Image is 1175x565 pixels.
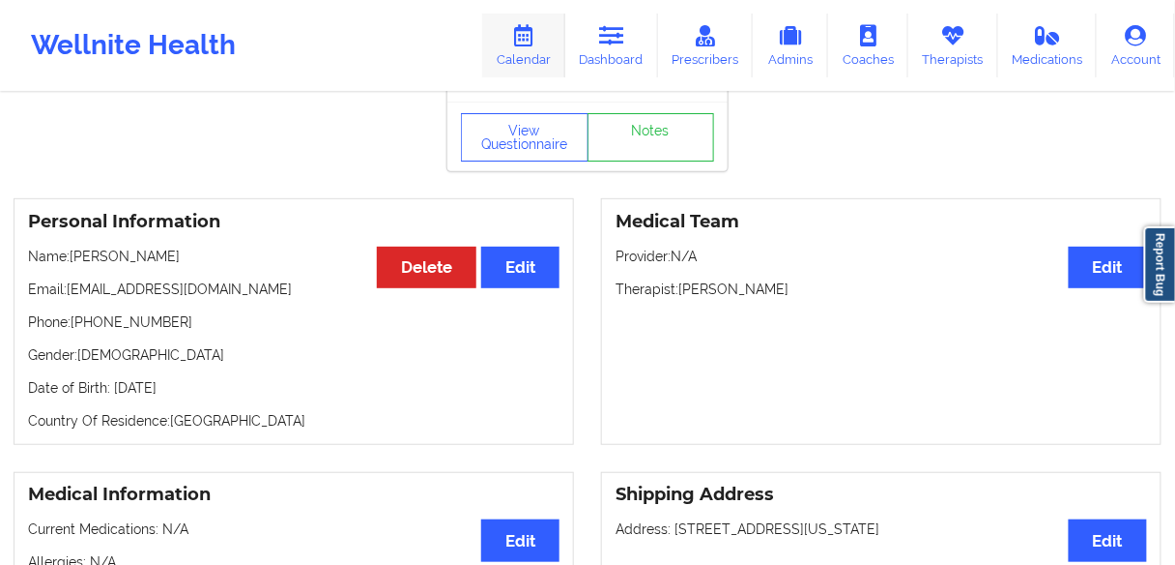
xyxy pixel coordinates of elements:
a: Report Bug [1144,226,1175,303]
a: Therapists [908,14,998,77]
p: Name: [PERSON_NAME] [28,247,559,266]
a: Dashboard [565,14,658,77]
button: Edit [1069,520,1147,561]
a: Medications [998,14,1098,77]
p: Country Of Residence: [GEOGRAPHIC_DATA] [28,411,559,431]
button: Delete [377,247,476,288]
a: Notes [587,113,715,162]
p: Date of Birth: [DATE] [28,378,559,398]
button: Edit [481,520,559,561]
p: Gender: [DEMOGRAPHIC_DATA] [28,345,559,365]
p: Phone: [PHONE_NUMBER] [28,312,559,332]
a: Account [1097,14,1175,77]
a: Prescribers [658,14,754,77]
button: Edit [481,247,559,288]
a: Calendar [482,14,565,77]
h3: Medical Information [28,484,559,506]
p: Therapist: [PERSON_NAME] [616,280,1147,299]
p: Address: [STREET_ADDRESS][US_STATE] [616,520,1147,539]
p: Current Medications: N/A [28,520,559,539]
button: Edit [1069,247,1147,288]
a: Admins [753,14,828,77]
a: Coaches [828,14,908,77]
h3: Personal Information [28,211,559,233]
button: View Questionnaire [461,113,588,162]
h3: Shipping Address [616,484,1147,506]
p: Provider: N/A [616,247,1147,266]
h3: Medical Team [616,211,1147,233]
p: Email: [EMAIL_ADDRESS][DOMAIN_NAME] [28,280,559,299]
